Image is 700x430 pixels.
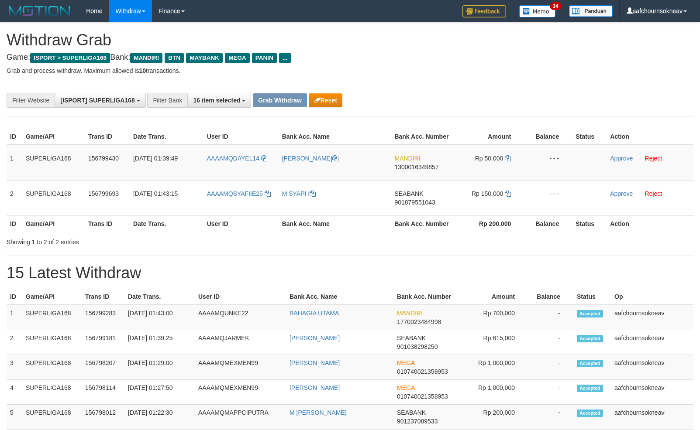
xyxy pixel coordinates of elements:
[30,53,110,63] span: ISPORT > SUPERLIGA168
[7,305,22,330] td: 1
[207,155,267,162] a: AAAAMQDAYEL14
[524,180,572,215] td: - - -
[397,343,438,350] span: Copy 901038298250 to clipboard
[279,215,391,232] th: Bank Acc. Name
[252,53,277,63] span: PANIN
[607,215,693,232] th: Action
[195,405,286,430] td: AAAAMQMAPPCIPUTRA
[7,31,693,49] h1: Withdraw Grab
[7,145,22,181] td: 1
[290,409,347,416] a: M [PERSON_NAME]
[7,66,693,75] p: Grab and process withdraw. Maximum allowed is transactions.
[391,129,452,145] th: Bank Acc. Number
[207,190,271,197] a: AAAAMQSYAFIIE25
[459,305,528,330] td: Rp 700,000
[610,190,633,197] a: Approve
[60,97,134,104] span: [ISPORT] SUPERLIGA168
[577,310,603,317] span: Accepted
[397,368,448,375] span: Copy 010740021358953 to clipboard
[133,155,178,162] span: [DATE] 01:39:49
[133,190,178,197] span: [DATE] 01:43:15
[124,405,195,430] td: [DATE] 01:22:30
[82,380,124,405] td: 156798114
[22,180,85,215] td: SUPERLIGA168
[130,215,203,232] th: Date Trans.
[7,129,22,145] th: ID
[7,234,285,246] div: Showing 1 to 2 of 2 entries
[195,355,286,380] td: AAAAMQMEXMEN99
[577,410,603,417] span: Accepted
[569,5,613,17] img: panduan.png
[459,380,528,405] td: Rp 1,000,000
[124,305,195,330] td: [DATE] 01:43:00
[7,4,73,17] img: MOTION_logo.png
[130,53,162,63] span: MANDIRI
[7,215,22,232] th: ID
[290,334,340,341] a: [PERSON_NAME]
[459,355,528,380] td: Rp 1,000,000
[82,355,124,380] td: 156798207
[528,355,573,380] td: -
[22,380,82,405] td: SUPERLIGA168
[572,129,607,145] th: Status
[88,155,119,162] span: 156799430
[282,155,338,162] a: [PERSON_NAME]
[7,330,22,355] td: 2
[550,2,562,10] span: 34
[475,155,503,162] span: Rp 50.000
[577,360,603,367] span: Accepted
[611,355,693,380] td: aafchournsokneav
[452,129,524,145] th: Amount
[203,215,279,232] th: User ID
[452,215,524,232] th: Rp 200.000
[82,405,124,430] td: 156798012
[7,93,55,108] div: Filter Website
[577,385,603,392] span: Accepted
[286,289,393,305] th: Bank Acc. Name
[22,330,82,355] td: SUPERLIGA168
[253,93,307,107] button: Grab Withdraw
[519,5,556,17] img: Button%20Memo.svg
[279,129,391,145] th: Bank Acc. Name
[195,380,286,405] td: AAAAMQMEXMEN99
[611,305,693,330] td: aafchournsokneav
[124,289,195,305] th: Date Trans.
[528,305,573,330] td: -
[88,190,119,197] span: 156799693
[528,405,573,430] td: -
[22,215,85,232] th: Game/API
[524,215,572,232] th: Balance
[528,380,573,405] td: -
[7,180,22,215] td: 2
[309,93,342,107] button: Reset
[22,355,82,380] td: SUPERLIGA168
[505,190,511,197] a: Copy 150000 to clipboard
[55,93,145,108] button: [ISPORT] SUPERLIGA168
[139,67,146,74] strong: 10
[7,355,22,380] td: 3
[165,53,184,63] span: BTN
[610,155,633,162] a: Approve
[22,305,82,330] td: SUPERLIGA168
[459,289,528,305] th: Amount
[195,289,286,305] th: User ID
[85,129,130,145] th: Trans ID
[397,418,438,425] span: Copy 901237089533 to clipboard
[397,359,414,366] span: MEGA
[397,393,448,400] span: Copy 010740021358953 to clipboard
[397,334,426,341] span: SEABANK
[82,289,124,305] th: Trans ID
[207,190,263,197] span: AAAAMQSYAFIIE25
[394,190,423,197] span: SEABANK
[207,155,259,162] span: AAAAMQDAYEL14
[505,155,511,162] a: Copy 50000 to clipboard
[193,97,240,104] span: 16 item selected
[7,380,22,405] td: 4
[85,215,130,232] th: Trans ID
[124,330,195,355] td: [DATE] 01:39:25
[528,289,573,305] th: Balance
[290,384,340,391] a: [PERSON_NAME]
[459,405,528,430] td: Rp 200,000
[203,129,279,145] th: User ID
[607,129,693,145] th: Action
